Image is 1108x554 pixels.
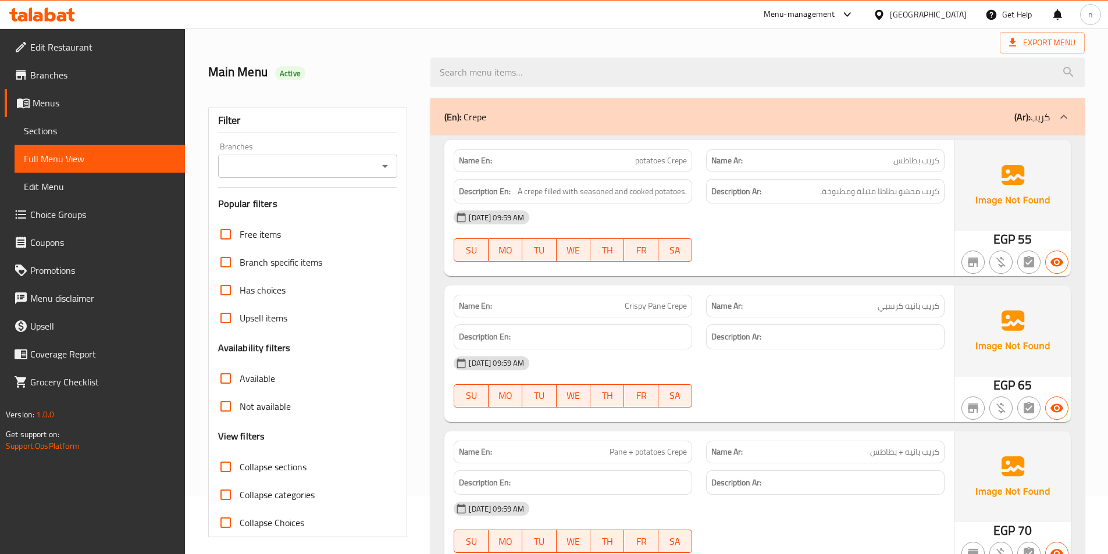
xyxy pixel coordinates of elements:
span: WE [561,533,586,550]
button: Not has choices [1017,396,1041,420]
span: FR [629,533,653,550]
button: Purchased item [989,396,1013,420]
span: TU [527,242,551,259]
button: TU [522,384,556,408]
span: Active [275,68,305,79]
button: WE [557,384,590,408]
button: SA [658,530,692,553]
a: Menu disclaimer [5,284,185,312]
span: [DATE] 09:59 AM [464,503,529,514]
strong: Description En: [459,476,511,490]
span: Grocery Checklist [30,375,176,389]
a: Edit Menu [15,173,185,201]
button: Available [1045,251,1068,274]
span: WE [561,387,586,404]
button: MO [489,238,522,262]
button: WE [557,238,590,262]
strong: Name Ar: [711,446,743,458]
button: WE [557,530,590,553]
span: كريب بانيه كرسبي [878,300,939,312]
a: Menus [5,89,185,117]
button: FR [624,530,658,553]
span: EGP [993,519,1015,542]
div: Menu-management [764,8,835,22]
strong: Description Ar: [711,476,761,490]
span: Version: [6,407,34,422]
button: Purchased item [989,251,1013,274]
button: FR [624,384,658,408]
span: SU [459,533,483,550]
span: n [1088,8,1093,21]
span: TU [527,533,551,550]
strong: Name En: [459,300,492,312]
p: Crepe [444,110,486,124]
span: Upsell [30,319,176,333]
span: كريب بطاطس [893,155,939,167]
span: TH [595,242,619,259]
span: SU [459,387,483,404]
span: SA [663,242,687,259]
span: SA [663,387,687,404]
div: Filter [218,108,398,133]
span: MO [493,242,518,259]
button: MO [489,384,522,408]
span: Export Menu [1009,35,1075,50]
span: Coupons [30,235,176,249]
span: Get support on: [6,427,59,442]
button: SU [454,238,488,262]
span: Full Menu View [24,152,176,166]
span: potatoes Crepe [635,155,687,167]
button: Open [377,158,393,174]
span: كريب بانيه + بطاطس [870,446,939,458]
span: FR [629,387,653,404]
button: Not branch specific item [961,251,985,274]
button: TH [590,530,624,553]
span: 70 [1018,519,1032,542]
button: SA [658,238,692,262]
strong: Name Ar: [711,300,743,312]
span: 65 [1018,374,1032,396]
a: Promotions [5,256,185,284]
h3: Popular filters [218,197,398,210]
strong: Description En: [459,330,511,344]
span: 55 [1018,228,1032,251]
button: TH [590,384,624,408]
h3: View filters [218,430,265,443]
a: Coverage Report [5,340,185,368]
span: Pane + potatoes Crepe [610,446,687,458]
span: SA [663,533,687,550]
strong: Description Ar: [711,184,761,199]
span: Sections [24,124,176,138]
span: Export Menu [1000,32,1085,53]
button: TU [522,530,556,553]
strong: Name En: [459,155,492,167]
span: Not available [240,399,291,413]
span: 1.0.0 [36,407,54,422]
a: Support.OpsPlatform [6,438,80,453]
a: Sections [15,117,185,145]
span: TU [527,387,551,404]
span: Branch specific items [240,255,322,269]
button: Available [1045,396,1068,420]
span: Coverage Report [30,347,176,361]
span: TH [595,533,619,550]
h2: Main Menu [208,63,417,81]
span: MO [493,533,518,550]
button: Not has choices [1017,251,1041,274]
span: Collapse categories [240,488,315,502]
a: Branches [5,61,185,89]
h3: Availability filters [218,341,291,355]
span: [DATE] 09:59 AM [464,212,529,223]
a: Choice Groups [5,201,185,228]
span: EGP [993,374,1015,396]
span: Free items [240,227,281,241]
strong: Name Ar: [711,155,743,167]
span: Crispy Pane Crepe [625,300,687,312]
a: Coupons [5,228,185,256]
span: WE [561,242,586,259]
img: Ae5nvW7+0k+MAAAAAElFTkSuQmCC [954,285,1071,376]
strong: Description En: [459,184,511,199]
button: MO [489,530,522,553]
p: كريب [1014,110,1050,124]
span: Menu disclaimer [30,291,176,305]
